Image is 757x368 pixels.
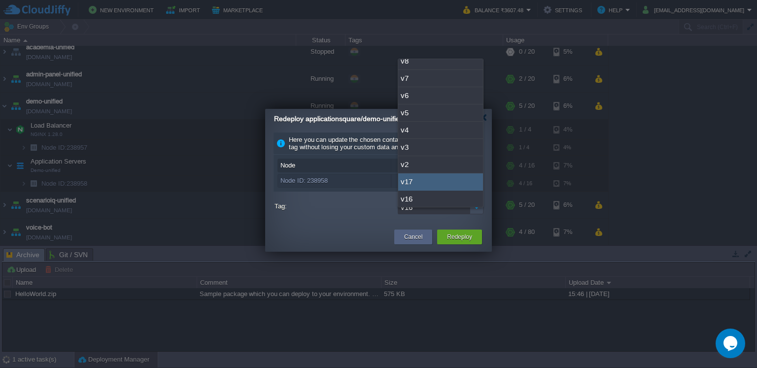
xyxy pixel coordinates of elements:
div: v17 [398,173,483,191]
div: v5 [398,104,483,122]
div: v2 [398,156,483,173]
div: Here you can update the chosen containers to another template tag without losing your custom data... [274,133,483,155]
div: v6 [398,87,483,104]
div: v3 [398,139,483,156]
span: Redeploy applicationsquare/demo-unified containers [274,115,438,123]
button: Redeploy [447,232,472,242]
div: v16 [391,174,480,187]
div: v4 [398,122,483,139]
div: v8 [398,53,483,70]
div: v16 [398,191,483,208]
div: v7 [398,70,483,87]
div: Node [278,159,391,172]
button: Cancel [404,232,422,242]
div: Node ID: 238958 [278,174,391,187]
div: Tag [391,159,480,172]
iframe: chat widget [716,329,747,358]
label: Tag: [275,200,395,212]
